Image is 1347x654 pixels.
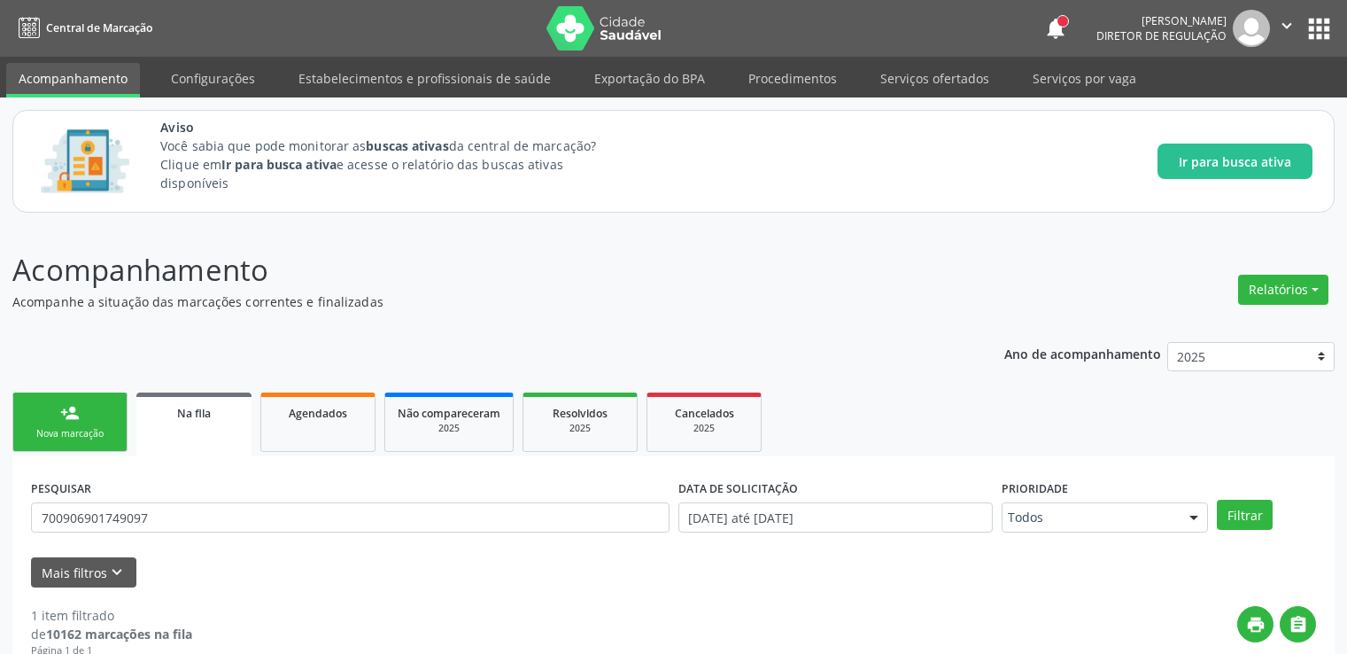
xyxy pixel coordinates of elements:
p: Ano de acompanhamento [1004,342,1161,364]
button: Ir para busca ativa [1157,144,1312,179]
a: Central de Marcação [12,13,152,43]
img: img [1233,10,1270,47]
div: [PERSON_NAME] [1096,13,1227,28]
i: keyboard_arrow_down [107,563,127,582]
div: 2025 [398,422,500,435]
div: 2025 [660,422,748,435]
button: print [1237,606,1273,642]
label: PESQUISAR [31,475,91,502]
span: Central de Marcação [46,20,152,35]
span: Agendados [289,406,347,421]
div: 2025 [536,422,624,435]
p: Acompanhe a situação das marcações correntes e finalizadas [12,292,938,311]
span: Diretor de regulação [1096,28,1227,43]
span: Aviso [160,118,629,136]
span: Resolvidos [553,406,608,421]
label: DATA DE SOLICITAÇÃO [678,475,798,502]
span: Todos [1008,509,1173,526]
i:  [1289,615,1308,635]
button: Mais filtroskeyboard_arrow_down [31,557,136,588]
div: Nova marcação [26,427,114,440]
a: Exportação do BPA [582,63,717,94]
strong: 10162 marcações na fila [46,626,192,642]
button:  [1270,10,1304,47]
i: print [1246,615,1266,635]
img: Imagem de CalloutCard [35,121,135,201]
span: Ir para busca ativa [1179,152,1291,171]
a: Procedimentos [736,63,849,94]
button:  [1280,606,1316,642]
span: Cancelados [675,406,734,421]
button: notifications [1043,16,1068,41]
div: de [31,625,192,643]
a: Estabelecimentos e profissionais de saúde [286,63,563,94]
a: Serviços por vaga [1020,63,1149,94]
button: Filtrar [1217,500,1273,530]
a: Acompanhamento [6,63,140,97]
strong: Ir para busca ativa [221,156,337,173]
div: person_add [60,403,80,423]
span: Na fila [177,406,211,421]
span: Não compareceram [398,406,500,421]
input: Nome, CNS [31,502,670,533]
p: Você sabia que pode monitorar as da central de marcação? Clique em e acesse o relatório das busca... [160,136,629,192]
label: Prioridade [1002,475,1068,502]
button: apps [1304,13,1335,44]
a: Configurações [159,63,267,94]
input: Selecione um intervalo [678,502,993,533]
i:  [1277,16,1297,35]
div: 1 item filtrado [31,606,192,625]
button: Relatórios [1238,275,1328,305]
p: Acompanhamento [12,248,938,292]
strong: buscas ativas [366,137,448,154]
a: Serviços ofertados [868,63,1002,94]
